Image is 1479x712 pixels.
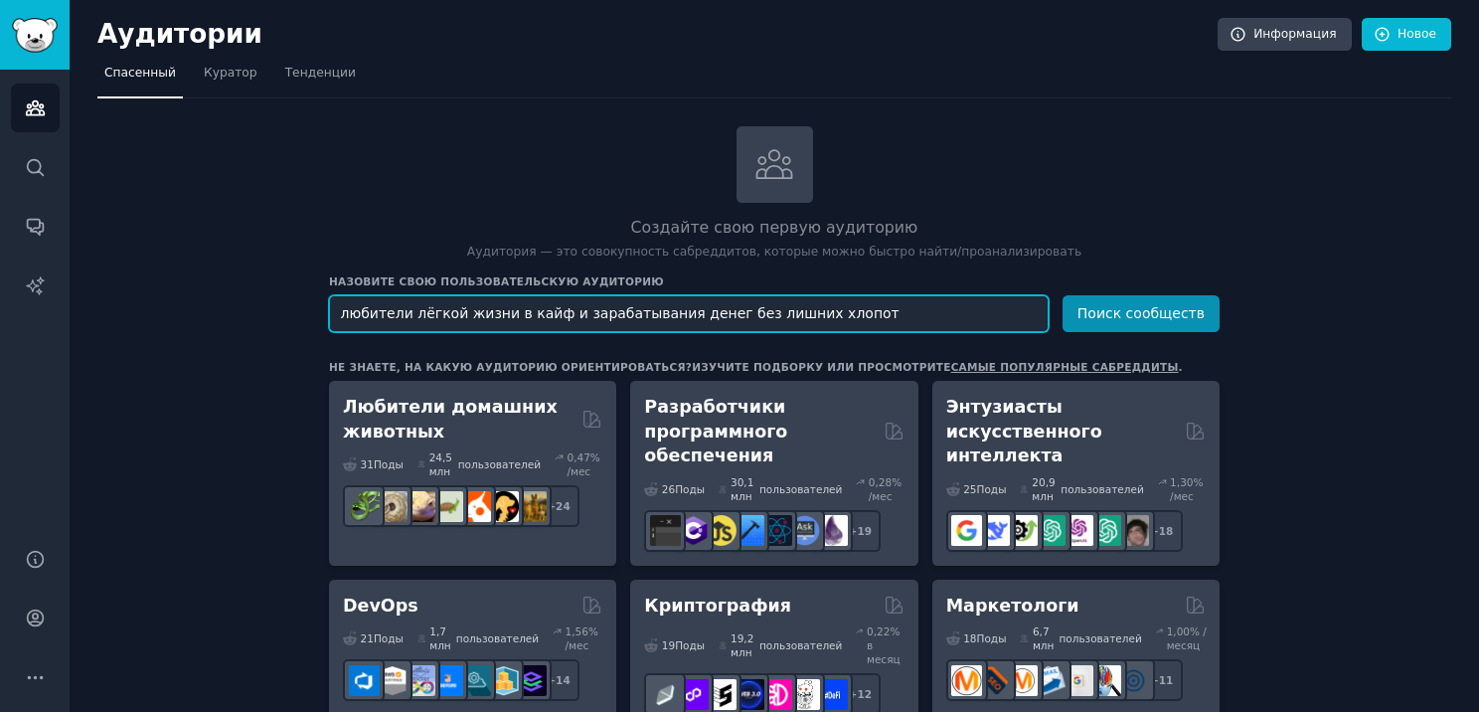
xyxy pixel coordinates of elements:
ya-tr-span: Поиск сообществ [1077,305,1205,321]
ya-tr-span: 1,00 [1167,625,1190,637]
ya-tr-span: % /мес [869,476,902,502]
ya-tr-span: пользователей [1059,631,1141,645]
img: эликсир [817,515,848,546]
img: леопардовые гекконы [405,491,435,522]
ya-tr-span: пользователей [1061,482,1143,496]
img: Спросите компьютерную науку [789,515,820,546]
img: Искусственный интеллект [1118,515,1149,546]
img: GoogleGeminiAI [951,515,982,546]
a: Информация [1218,18,1351,52]
input: Выберите короткое название, например «Цифровые маркетологи» или «Киноманы» [329,295,1049,332]
ya-tr-span: 0,47 [567,451,589,463]
img: изучайте javascript [706,515,737,546]
a: Спасенный [97,58,183,98]
img: реактивный [761,515,792,546]
ya-tr-span: 19,2 млн [731,631,759,659]
ya-tr-span: Под [977,631,999,645]
div: + 24 [538,485,579,527]
img: iosпрограммирование [734,515,764,546]
img: дефи_ [817,679,848,710]
img: Сертифицированные эксперты AWS [377,665,408,696]
img: веб3 [734,679,764,710]
div: + 11 [1141,659,1183,701]
img: подсказки для chatgpt_ [1090,515,1121,546]
img: csharp [678,515,709,546]
ya-tr-span: Информация [1253,26,1336,44]
img: aws_cdk [488,665,519,696]
ya-tr-span: 0,22 [867,625,890,637]
img: этстейкер [706,679,737,710]
a: Тенденции [278,58,363,98]
img: дефиблокчейн [761,679,792,710]
ya-tr-span: 6,7 млн [1033,624,1060,652]
ya-tr-span: 1,30 [1170,476,1193,488]
ya-tr-span: % /мес [567,451,599,477]
ya-tr-span: Под [977,482,999,496]
ya-tr-span: ы [998,482,1006,496]
ya-tr-span: пользователей [456,631,539,645]
ya-tr-span: Не знаете, на какую аудиторию ориентироваться? [329,361,692,373]
ya-tr-span: Под [374,457,396,471]
img: Docker_DevOps [405,665,435,696]
img: контент_маркетинг [951,665,982,696]
ya-tr-span: Разработчики программного обеспечения [644,397,787,465]
ya-tr-span: 26 [662,482,675,496]
ya-tr-span: Тенденции [285,66,356,80]
ya-tr-span: 30,1 млн [731,475,759,503]
ya-tr-span: 1,56 [566,625,588,637]
ya-tr-span: Новое [1397,26,1436,44]
a: Куратор [197,58,264,98]
ya-tr-span: 20,9 млн [1032,475,1061,503]
div: + 18 [1141,510,1183,552]
img: азуредевопс [349,665,380,696]
img: ГлубОкий взгляд [979,515,1010,546]
ya-tr-span: % /мес [1170,476,1203,502]
img: Логотип GummySearch [12,18,58,53]
ya-tr-span: 19 [662,638,675,652]
ya-tr-span: Маркетологи [946,596,1079,616]
a: Новое [1362,18,1451,52]
ya-tr-span: . [1179,361,1183,373]
img: Криптоновости [789,679,820,710]
ya-tr-span: Под [675,482,697,496]
ya-tr-span: ы [395,457,403,471]
ya-tr-span: 0,28 [869,476,892,488]
ya-tr-span: Под [675,638,697,652]
img: Спросите о маркетинге [1007,665,1038,696]
img: 0xPolygon [678,679,709,710]
ya-tr-span: Создайте свою первую аудиторию [631,218,918,237]
ya-tr-span: DevOps [343,596,418,616]
ya-tr-span: 31 [361,457,374,471]
ya-tr-span: 25 [963,482,976,496]
ya-tr-span: ы [998,631,1006,645]
ya-tr-span: Под [374,631,396,645]
ya-tr-span: % /мес [566,625,598,651]
ya-tr-span: Аудитория — это совокупность сабреддитов, которые можно быстро найти/проанализировать [467,245,1081,259]
a: самые популярные сабреддиты [951,361,1179,373]
img: шариковый питон [377,491,408,522]
img: Маркетинговые исследования [1090,665,1121,696]
img: Маркетинг по электронной почте [1035,665,1066,696]
ya-tr-span: пользователей [759,482,842,496]
ya-tr-span: ы [697,638,705,652]
ya-tr-span: Изучите подборку или просмотрите [692,361,950,373]
ya-tr-span: Любители домашних животных [343,397,558,442]
ya-tr-span: Энтузиасты искусственного интеллекта [946,397,1102,465]
img: chatgpt_promptДизайн [1035,515,1066,546]
ya-tr-span: 21 [361,631,374,645]
img: Рекомендации для домашних животных [488,491,519,522]
img: Ссылки на DevOpsLinks [432,665,463,696]
ya-tr-span: Куратор [204,66,257,80]
img: герпетология [349,491,380,522]
ya-tr-span: ы [697,482,705,496]
ya-tr-span: Аудитории [97,19,262,49]
img: разработка платформ [460,665,491,696]
div: + 19 [839,510,881,552]
ya-tr-span: % в месяц [867,625,901,665]
ya-tr-span: 1,7 млн [429,624,456,652]
ya-tr-span: Спасенный [104,66,176,80]
img: bigseo [979,665,1010,696]
img: корелла [460,491,491,522]
img: Каталог AItoolsCatalog [1007,515,1038,546]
